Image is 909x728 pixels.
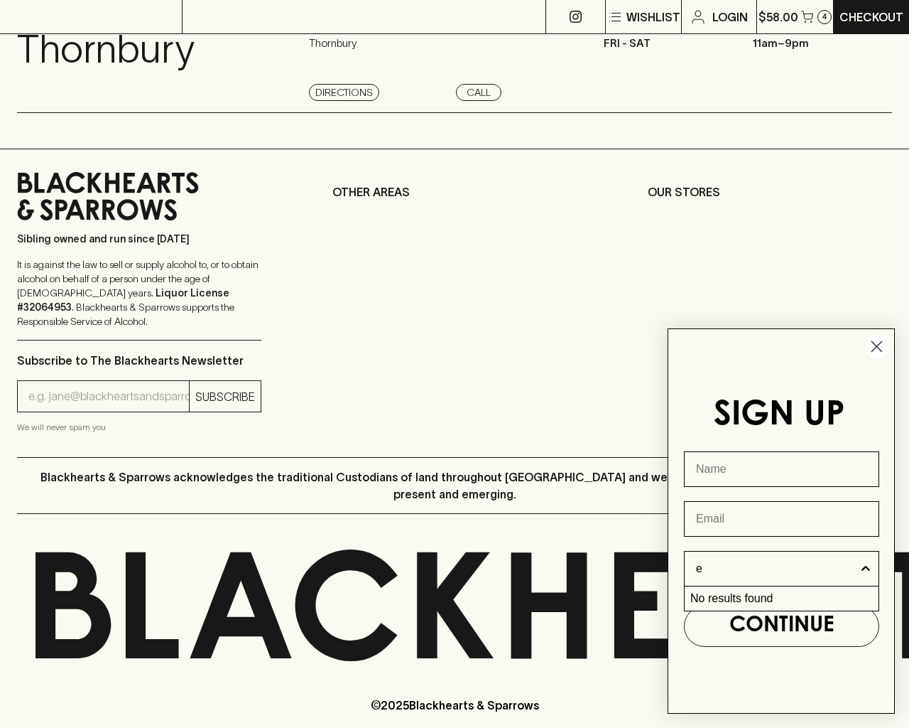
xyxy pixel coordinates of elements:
[839,9,903,26] p: Checkout
[28,385,189,408] input: e.g. jane@blackheartsandsparrows.com.au
[17,420,261,434] p: We will never spam you
[822,13,827,21] p: 4
[17,232,261,246] p: Sibling owned and run since [DATE]
[859,552,873,586] button: Show Options
[17,20,195,79] p: Thornbury
[653,314,909,728] div: FLYOUT Form
[17,352,261,369] p: Subscribe to The Blackhearts Newsletter
[696,552,859,586] input: I wanna know more about...
[183,9,195,26] p: ⠀
[17,257,261,328] p: It is against the law to sell or supply alcohol to, or to obtain alcohol on behalf of a person un...
[648,183,892,200] p: OUR STORES
[28,469,881,503] p: Blackhearts & Sparrows acknowledges the traditional Custodians of land throughout [GEOGRAPHIC_DAT...
[684,501,879,537] input: Email
[456,84,501,101] a: Call
[684,606,879,647] button: CONTINUE
[604,36,731,52] p: Fri - Sat
[332,183,577,200] p: OTHER AREAS
[753,36,881,52] p: 11am – 9pm
[626,9,680,26] p: Wishlist
[758,9,798,26] p: $58.00
[195,388,255,405] p: SUBSCRIBE
[864,334,889,359] button: Close dialog
[685,587,878,611] div: No results found
[309,84,379,101] a: Directions
[712,9,748,26] p: Login
[684,451,879,487] input: Name
[309,20,409,52] p: [STREET_ADDRESS] , Thornbury
[190,381,261,412] button: SUBSCRIBE
[714,400,845,434] span: SIGN UP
